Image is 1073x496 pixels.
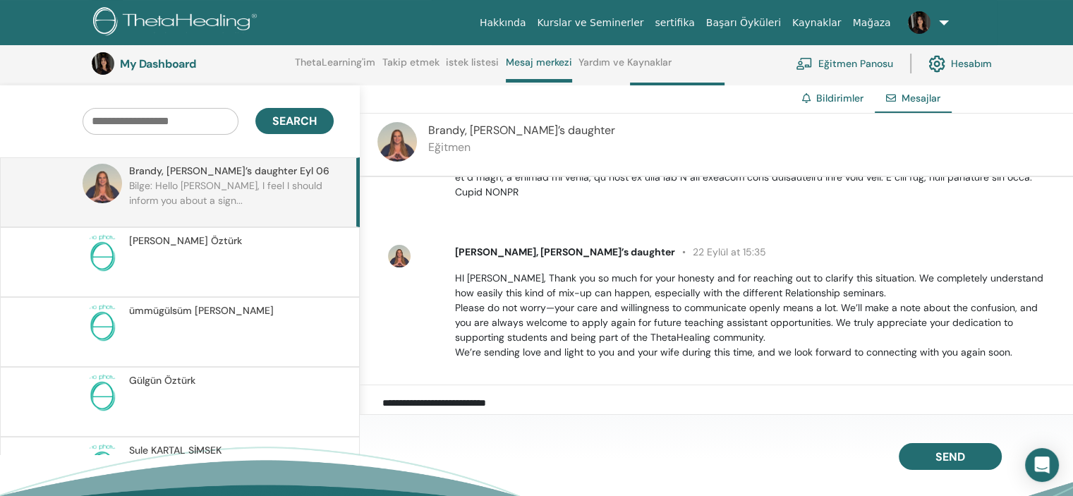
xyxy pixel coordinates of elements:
[120,57,261,71] h3: My Dashboard
[474,10,532,36] a: Hakkında
[908,11,930,34] img: default.jpg
[428,123,615,138] span: Brandy, [PERSON_NAME]’s daughter
[796,57,813,70] img: chalkboard-teacher.svg
[255,108,334,134] button: Search
[506,56,572,83] a: Mesaj merkezi
[899,443,1002,470] button: Send
[428,139,615,156] p: Eğitmen
[382,56,439,79] a: Takip etmek
[455,246,675,258] span: [PERSON_NAME], [PERSON_NAME]’s daughter
[675,246,766,258] span: 22 Eylül at 15:35
[928,52,945,75] img: cog.svg
[83,373,122,413] img: no-photo.png
[928,48,992,79] a: Hesabım
[578,56,672,79] a: Yardım ve Kaynaklar
[902,92,940,104] span: Mesajlar
[796,48,893,79] a: Eğitmen Panosu
[129,303,274,318] span: ümmügülsüm [PERSON_NAME]
[129,179,334,221] p: Bilge: Hello [PERSON_NAME], I feel I should inform you about a sign...
[935,449,965,464] span: Send
[129,234,242,248] span: [PERSON_NAME] Öztürk
[531,10,649,36] a: Kurslar ve Seminerler
[83,303,122,343] img: no-photo.png
[649,10,700,36] a: sertifika
[816,92,863,104] a: Bildirimler
[455,271,1057,360] p: HI [PERSON_NAME], Thank you so much for your honesty and for reaching out to clarify this situati...
[446,56,499,79] a: istek listesi
[129,373,195,388] span: Gülgün Öztürk
[377,122,417,162] img: default.jpg
[129,164,297,179] span: Brandy, [PERSON_NAME]’s daughter
[83,234,122,273] img: no-photo.png
[787,10,847,36] a: Kaynaklar
[129,443,222,458] span: Sule KARTAL SİMSEK
[1025,448,1059,482] div: Open Intercom Messenger
[93,7,262,39] img: logo.png
[300,164,329,179] span: Eyl 06
[847,10,896,36] a: Mağaza
[83,443,122,483] img: no-photo.png
[92,52,114,75] img: default.jpg
[388,245,411,267] img: default.jpg
[83,164,122,203] img: default.jpg
[701,10,787,36] a: Başarı Öyküleri
[295,56,375,79] a: ThetaLearning'im
[272,114,317,128] span: Search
